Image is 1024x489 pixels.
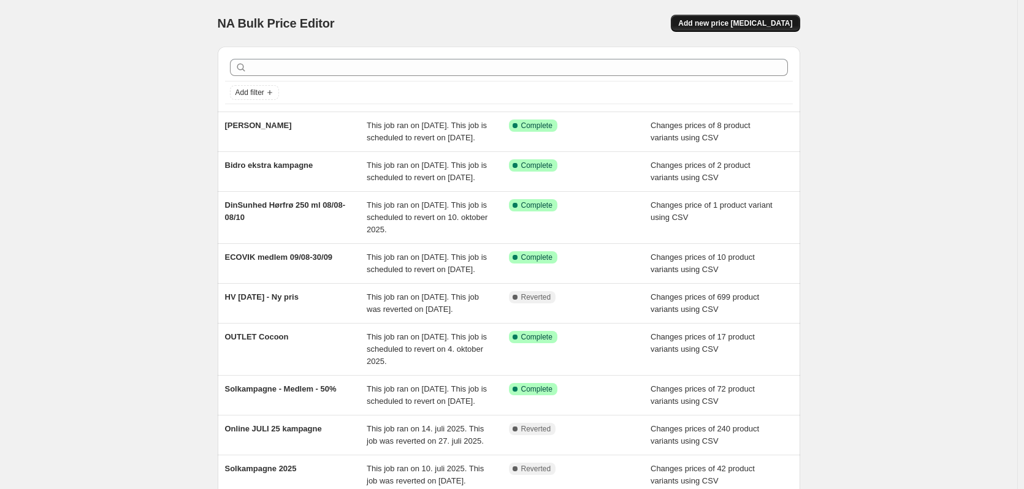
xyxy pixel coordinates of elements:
[230,85,279,100] button: Add filter
[521,161,552,170] span: Complete
[651,252,755,274] span: Changes prices of 10 product variants using CSV
[521,332,552,342] span: Complete
[367,384,487,406] span: This job ran on [DATE]. This job is scheduled to revert on [DATE].
[367,292,479,314] span: This job ran on [DATE]. This job was reverted on [DATE].
[367,424,484,445] span: This job ran on 14. juli 2025. This job was reverted on 27. juli 2025.
[367,332,487,366] span: This job ran on [DATE]. This job is scheduled to revert on 4. oktober 2025.
[521,200,552,210] span: Complete
[225,292,299,301] span: HV [DATE] - Ny pris
[651,121,751,142] span: Changes prices of 8 product variants using CSV
[521,464,551,474] span: Reverted
[521,424,551,434] span: Reverted
[225,464,297,473] span: Solkampagne 2025
[651,161,751,182] span: Changes prices of 2 product variants using CSV
[225,121,292,130] span: [PERSON_NAME]
[651,332,755,354] span: Changes prices of 17 product variants using CSV
[651,464,755,485] span: Changes prices of 42 product variants using CSV
[651,292,759,314] span: Changes prices of 699 product variants using CSV
[367,200,487,234] span: This job ran on [DATE]. This job is scheduled to revert on 10. oktober 2025.
[651,384,755,406] span: Changes prices of 72 product variants using CSV
[521,292,551,302] span: Reverted
[225,200,346,222] span: DinSunhed Hørfrø 250 ml 08/08-08/10
[651,424,759,445] span: Changes prices of 240 product variants using CSV
[235,88,264,97] span: Add filter
[521,252,552,262] span: Complete
[225,384,337,393] span: Solkampagne - Medlem - 50%
[225,332,289,341] span: OUTLET Cocoon
[678,18,792,28] span: Add new price [MEDICAL_DATA]
[367,252,487,274] span: This job ran on [DATE]. This job is scheduled to revert on [DATE].
[367,121,487,142] span: This job ran on [DATE]. This job is scheduled to revert on [DATE].
[225,252,333,262] span: ECOVIK medlem 09/08-30/09
[218,17,335,30] span: NA Bulk Price Editor
[521,121,552,131] span: Complete
[225,424,322,433] span: Online JULI 25 kampagne
[225,161,313,170] span: Bidro ekstra kampagne
[367,161,487,182] span: This job ran on [DATE]. This job is scheduled to revert on [DATE].
[367,464,484,485] span: This job ran on 10. juli 2025. This job was reverted on [DATE].
[521,384,552,394] span: Complete
[651,200,773,222] span: Changes price of 1 product variant using CSV
[671,15,800,32] button: Add new price [MEDICAL_DATA]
